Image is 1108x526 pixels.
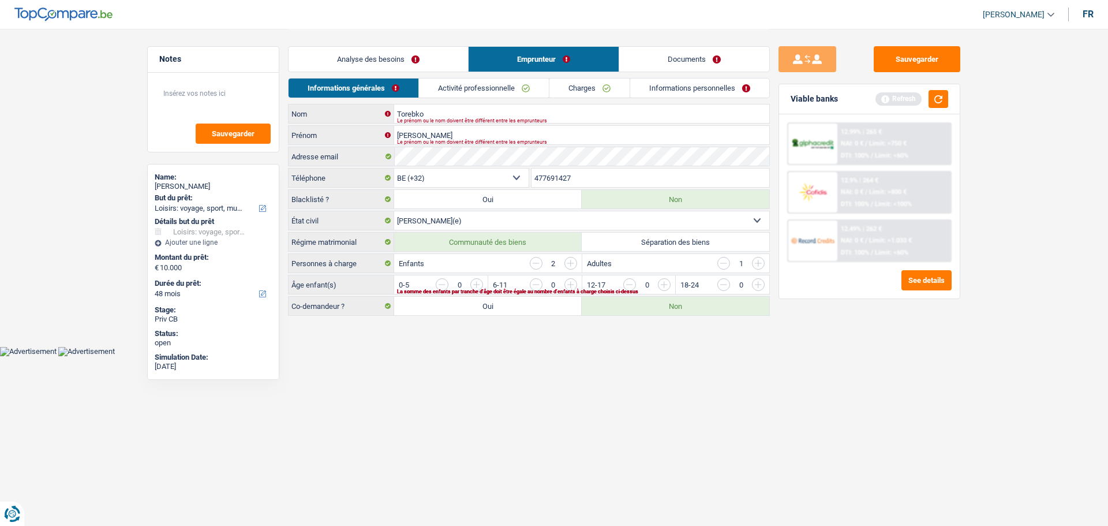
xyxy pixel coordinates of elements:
label: Téléphone [289,169,394,187]
div: Le prénom ou le nom doivent être différent entre les emprunteurs [397,118,731,123]
span: NAI: 0 € [841,188,863,196]
button: Sauvegarder [196,124,271,144]
a: Documents [619,47,769,72]
span: DTI: 100% [841,249,869,256]
div: 1 [736,260,746,267]
span: Limit: <60% [875,152,908,159]
label: Personnes à charge [289,254,394,273]
label: Non [582,297,769,315]
div: Le prénom ou le nom doivent être différent entre les emprunteurs [397,140,731,144]
span: NAI: 0 € [841,140,863,147]
span: Limit: >800 € [869,188,907,196]
span: Limit: >1.033 € [869,237,912,244]
button: Sauvegarder [874,46,960,72]
div: Viable banks [791,94,838,104]
a: Informations personnelles [630,79,769,98]
div: Name: [155,173,272,182]
div: open [155,338,272,348]
span: Limit: >750 € [869,140,907,147]
a: Charges [549,79,630,98]
div: La somme des enfants par tranche d'âge doit être égale au nombre d'enfants à charge choisis ci-de... [397,289,731,294]
span: / [865,237,867,244]
a: Informations générales [289,79,418,98]
div: Status: [155,329,272,338]
span: / [871,200,873,208]
label: Régime matrimonial [289,233,394,251]
h5: Notes [159,54,267,64]
label: Nom [289,105,394,123]
label: Âge enfant(s) [289,275,394,294]
div: 12.99% | 265 € [841,128,882,136]
input: 401020304 [531,169,770,187]
span: DTI: 100% [841,152,869,159]
span: / [871,152,873,159]
div: Détails but du prêt [155,217,272,226]
label: Oui [394,297,582,315]
span: / [865,188,867,196]
div: 12.49% | 262 € [841,225,882,233]
div: Simulation Date: [155,353,272,362]
label: Prénom [289,126,394,144]
span: Limit: <100% [875,200,912,208]
span: Limit: <60% [875,249,908,256]
label: 0-5 [399,281,409,289]
label: Durée du prêt: [155,279,269,288]
div: 2 [548,260,559,267]
div: Priv CB [155,315,272,324]
a: Analyse des besoins [289,47,468,72]
span: / [871,249,873,256]
a: Emprunteur [469,47,619,72]
span: / [865,140,867,147]
button: See details [901,270,952,290]
label: But du prêt: [155,193,269,203]
div: 12.9% | 264 € [841,177,878,184]
a: [PERSON_NAME] [974,5,1054,24]
div: [PERSON_NAME] [155,182,272,191]
div: Stage: [155,305,272,315]
img: Cofidis [791,181,834,203]
span: [PERSON_NAME] [983,10,1045,20]
div: Ajouter une ligne [155,238,272,247]
span: NAI: 0 € [841,237,863,244]
span: Sauvegarder [212,130,254,137]
label: Oui [394,190,582,208]
img: Advertisement [58,347,115,356]
span: DTI: 100% [841,200,869,208]
label: Non [582,190,769,208]
label: Enfants [399,260,424,267]
div: fr [1083,9,1094,20]
label: Communauté des biens [394,233,582,251]
div: [DATE] [155,362,272,371]
span: € [155,263,159,273]
label: Co-demandeur ? [289,297,394,315]
img: TopCompare Logo [14,8,113,21]
div: Refresh [875,92,922,105]
a: Activité professionnelle [419,79,549,98]
label: Blacklisté ? [289,190,394,208]
label: Montant du prêt: [155,253,269,262]
div: 0 [454,281,465,289]
img: Record Credits [791,230,834,251]
label: État civil [289,211,394,230]
label: Adultes [587,260,612,267]
img: AlphaCredit [791,137,834,151]
label: Adresse email [289,147,394,166]
label: Séparation des biens [582,233,769,251]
